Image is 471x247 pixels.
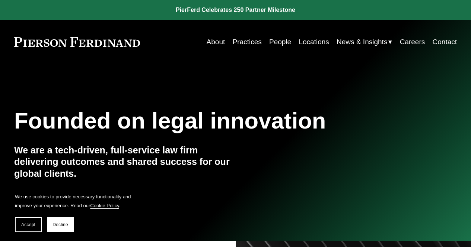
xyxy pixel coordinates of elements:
[15,217,42,232] button: Accept
[52,222,68,227] span: Decline
[400,35,425,49] a: Careers
[337,35,392,49] a: folder dropdown
[14,144,236,180] h4: We are a tech-driven, full-service law firm delivering outcomes and shared success for our global...
[90,203,119,208] a: Cookie Policy
[269,35,291,49] a: People
[47,217,74,232] button: Decline
[337,36,387,48] span: News & Insights
[207,35,225,49] a: About
[15,192,134,210] p: We use cookies to provide necessary functionality and improve your experience. Read our .
[14,108,383,134] h1: Founded on legal innovation
[233,35,262,49] a: Practices
[7,185,141,240] section: Cookie banner
[21,222,35,227] span: Accept
[433,35,457,49] a: Contact
[299,35,329,49] a: Locations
